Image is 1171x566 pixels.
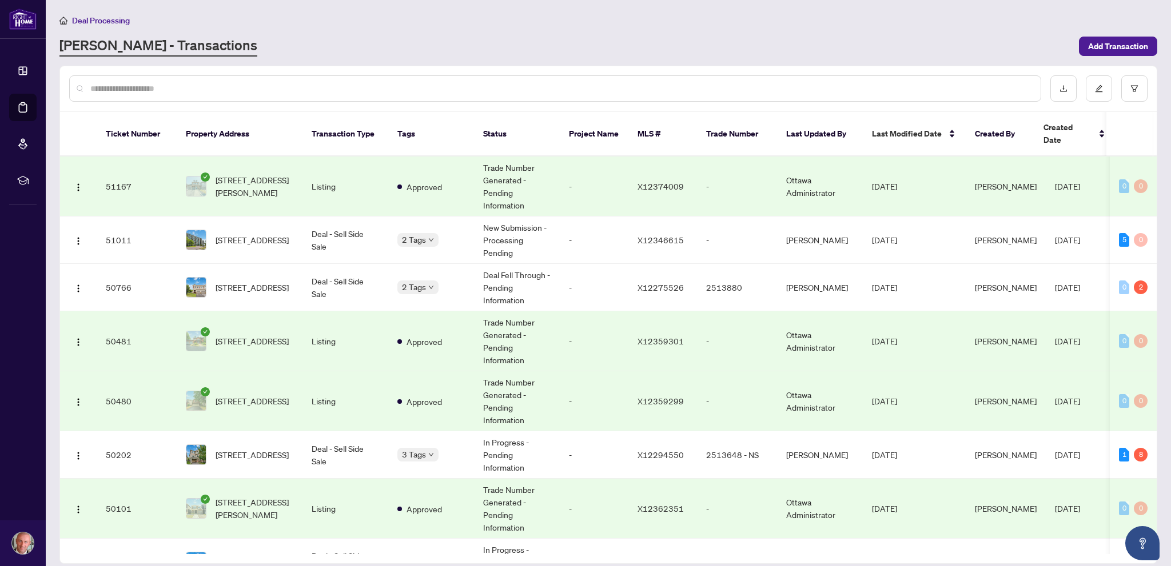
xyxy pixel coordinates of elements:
[1088,37,1148,55] span: Add Transaction
[97,264,177,311] td: 50766
[69,332,87,350] button: Logo
[975,235,1037,245] span: [PERSON_NAME]
[1055,181,1080,191] span: [DATE]
[69,499,87,517] button: Logo
[72,15,130,26] span: Deal Processing
[474,431,560,479] td: In Progress - Pending Information
[1125,526,1160,560] button: Open asap
[69,392,87,410] button: Logo
[474,216,560,264] td: New Submission - Processing Pending
[777,311,863,371] td: Ottawa Administrator
[114,66,123,75] img: tab_keywords_by_traffic_grey.svg
[975,282,1037,292] span: [PERSON_NAME]
[777,156,863,216] td: Ottawa Administrator
[302,216,388,264] td: Deal - Sell Side Sale
[74,338,83,347] img: Logo
[697,264,777,311] td: 2513880
[201,172,210,182] span: check-circle
[302,264,388,311] td: Deal - Sell Side Sale
[1134,280,1148,294] div: 2
[302,431,388,479] td: Deal - Sell Side Sale
[697,156,777,216] td: -
[428,237,434,243] span: down
[777,431,863,479] td: [PERSON_NAME]
[638,396,684,406] span: X12359299
[126,67,193,75] div: Keywords by Traffic
[201,495,210,504] span: check-circle
[777,112,863,156] th: Last Updated By
[59,36,257,57] a: [PERSON_NAME] - Transactions
[201,387,210,396] span: check-circle
[1134,501,1148,515] div: 0
[97,156,177,216] td: 51167
[12,532,34,554] img: Profile Icon
[1043,121,1092,146] span: Created Date
[560,216,628,264] td: -
[1034,112,1114,156] th: Created Date
[975,396,1037,406] span: [PERSON_NAME]
[777,371,863,431] td: Ottawa Administrator
[69,278,87,296] button: Logo
[1055,336,1080,346] span: [DATE]
[177,112,302,156] th: Property Address
[216,335,289,347] span: [STREET_ADDRESS]
[30,30,189,39] div: Domain: [PERSON_NAME][DOMAIN_NAME]
[560,156,628,216] td: -
[186,176,206,196] img: thumbnail-img
[402,280,426,294] span: 2 Tags
[1055,396,1080,406] span: [DATE]
[560,371,628,431] td: -
[697,431,777,479] td: 2513648 - NS
[74,451,83,460] img: Logo
[560,479,628,539] td: -
[1055,235,1080,245] span: [DATE]
[97,311,177,371] td: 50481
[1134,233,1148,247] div: 0
[638,235,684,245] span: X12346615
[97,112,177,156] th: Ticket Number
[560,112,628,156] th: Project Name
[975,503,1037,513] span: [PERSON_NAME]
[474,371,560,431] td: Trade Number Generated - Pending Information
[97,371,177,431] td: 50480
[872,235,897,245] span: [DATE]
[216,496,293,521] span: [STREET_ADDRESS][PERSON_NAME]
[975,449,1037,460] span: [PERSON_NAME]
[1134,179,1148,193] div: 0
[638,282,684,292] span: X12275526
[1055,449,1080,460] span: [DATE]
[186,278,206,297] img: thumbnail-img
[302,371,388,431] td: Listing
[777,264,863,311] td: [PERSON_NAME]
[697,311,777,371] td: -
[1055,282,1080,292] span: [DATE]
[74,505,83,514] img: Logo
[302,479,388,539] td: Listing
[1134,448,1148,461] div: 8
[777,216,863,264] td: [PERSON_NAME]
[186,445,206,464] img: thumbnail-img
[638,503,684,513] span: X12362351
[638,449,684,460] span: X12294550
[302,311,388,371] td: Listing
[69,231,87,249] button: Logo
[975,181,1037,191] span: [PERSON_NAME]
[428,452,434,457] span: down
[872,449,897,460] span: [DATE]
[31,66,40,75] img: tab_domain_overview_orange.svg
[872,282,897,292] span: [DATE]
[638,336,684,346] span: X12359301
[872,336,897,346] span: [DATE]
[1095,85,1103,93] span: edit
[201,327,210,336] span: check-circle
[216,174,293,199] span: [STREET_ADDRESS][PERSON_NAME]
[9,9,37,30] img: logo
[216,395,289,407] span: [STREET_ADDRESS]
[97,431,177,479] td: 50202
[1119,334,1129,348] div: 0
[1119,394,1129,408] div: 0
[186,499,206,518] img: thumbnail-img
[638,181,684,191] span: X12374009
[74,398,83,407] img: Logo
[560,311,628,371] td: -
